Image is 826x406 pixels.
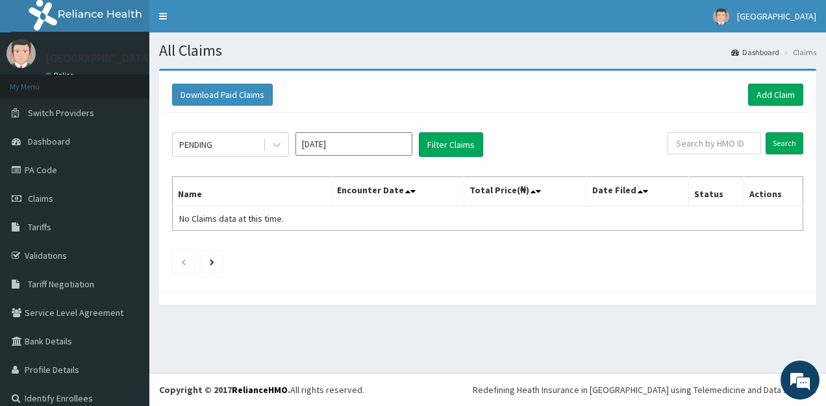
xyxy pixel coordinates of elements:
span: Switch Providers [28,107,94,119]
button: Filter Claims [419,132,483,157]
input: Select Month and Year [295,132,412,156]
span: Dashboard [28,136,70,147]
a: Next page [210,256,214,267]
footer: All rights reserved. [149,373,826,406]
a: Dashboard [731,47,779,58]
div: Redefining Heath Insurance in [GEOGRAPHIC_DATA] using Telemedicine and Data Science! [473,383,816,396]
a: Online [45,71,77,80]
th: Encounter Date [331,177,464,207]
a: Previous page [181,256,186,267]
div: PENDING [179,138,212,151]
span: Claims [28,193,53,204]
div: Chat with us now [68,73,218,90]
button: Download Paid Claims [172,84,273,106]
th: Total Price(₦) [464,177,587,207]
textarea: Type your message and hit 'Enter' [6,269,247,315]
strong: Copyright © 2017 . [159,384,290,396]
input: Search [766,132,803,154]
a: Add Claim [748,84,803,106]
img: User Image [6,39,36,68]
span: [GEOGRAPHIC_DATA] [737,10,816,22]
span: We're online! [75,121,179,252]
th: Name [173,177,332,207]
span: No Claims data at this time. [179,213,284,224]
th: Actions [744,177,803,207]
li: Claims [781,47,816,58]
h1: All Claims [159,42,816,59]
th: Status [689,177,744,207]
input: Search by HMO ID [668,132,761,154]
span: Tariff Negotiation [28,278,94,290]
div: Minimize live chat window [213,6,244,38]
img: d_794563401_company_1708531726252_794563401 [24,65,53,97]
th: Date Filed [587,177,689,207]
p: [GEOGRAPHIC_DATA] [45,53,153,64]
span: Tariffs [28,221,51,233]
a: RelianceHMO [232,384,288,396]
img: User Image [713,8,729,25]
